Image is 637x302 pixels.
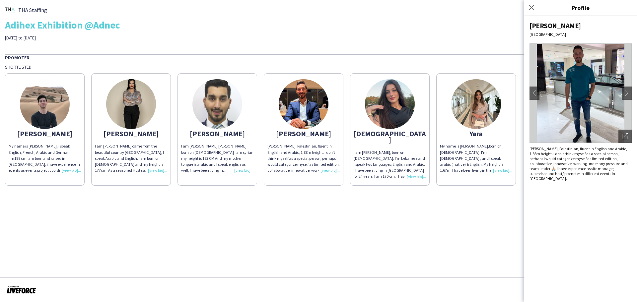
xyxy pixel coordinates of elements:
[5,5,15,15] img: thumb-1f560352-f702-4df8-8417-c025095cbf14.png
[354,131,426,143] div: [DEMOGRAPHIC_DATA]
[5,20,632,30] div: Adihex Exhibition @Adnec
[20,79,70,129] img: thumb-5f284ddb0ca2c.jpeg
[451,79,501,129] img: thumb-3c4366df-2dda-49c4-ac57-7476a23bfdf7.jpg
[95,131,167,137] div: [PERSON_NAME]
[440,131,512,137] div: Yara
[18,7,47,13] span: THA Staffing
[530,146,632,181] div: [PERSON_NAME], Palestinian, fluent in English and Arabic, 1.88m height. I don’t think myself as a...
[181,131,253,137] div: [PERSON_NAME]
[279,79,328,129] img: thumb-662f948cb7043.jpeg
[9,156,80,185] span: I am born and raised in [GEOGRAPHIC_DATA], i have experience in events as events project coordina...
[14,156,27,161] span: 188 cm
[9,144,71,160] span: My name is [PERSON_NAME], i speak English, French, Arabic and German. I'm
[267,143,340,173] div: [PERSON_NAME], Palestinian, fluent in English and Arabic, 1.88m height. I don’t think myself as a...
[365,79,415,129] img: thumb-66e6b7ba926ce.png
[106,79,156,129] img: thumb-67126dc907f79.jpeg
[5,54,632,61] div: Promoter
[7,285,36,294] img: Powered by Liveforce
[530,32,632,37] div: [GEOGRAPHIC_DATA]
[192,79,242,129] img: thumb-61448b8ebfa50.png
[354,150,426,180] div: I am [PERSON_NAME], born on [DEMOGRAPHIC_DATA]. I’m Lebanese and I speak two languages; English a...
[530,43,632,143] img: Crew avatar or photo
[440,143,512,173] div: My name is [PERSON_NAME],born on [DEMOGRAPHIC_DATA]. I'm [DEMOGRAPHIC_DATA] , and I speak arabic ...
[5,35,225,41] div: [DATE] to [DATE]
[181,143,253,173] div: I am [PERSON_NAME] [PERSON_NAME] born on [DEMOGRAPHIC_DATA] I am syrian my height is 183 CM And m...
[5,64,632,70] div: Shortlisted
[9,131,81,137] div: [PERSON_NAME]
[267,131,340,137] div: [PERSON_NAME]
[524,3,637,12] h3: Profile
[530,21,632,30] div: [PERSON_NAME]
[95,143,167,173] div: I am [PERSON_NAME] came from the beautiful country [GEOGRAPHIC_DATA], I speak Arabic and English....
[618,130,632,143] div: Open photos pop-in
